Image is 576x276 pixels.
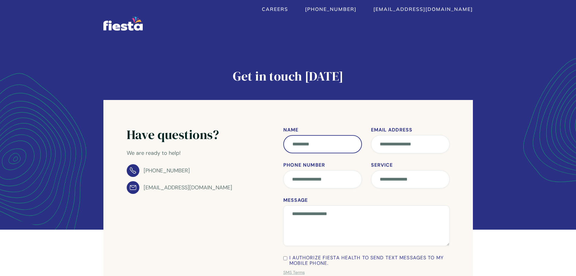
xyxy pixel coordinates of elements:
label: Name [283,127,362,133]
span: I authorize Fiesta Health to send text messages to my mobile phone. [289,255,450,266]
a: [EMAIL_ADDRESS][DOMAIN_NAME] [373,6,473,12]
div: [PHONE_NUMBER] [144,166,190,175]
label: Email Address [371,127,450,133]
a: [PHONE_NUMBER] [305,6,356,12]
input: I authorize Fiesta Health to send text messages to my mobile phone. [283,256,287,260]
label: Phone Number [283,162,362,168]
a: Careers [262,6,288,12]
label: Message [283,198,450,203]
h1: Get in touch [DATE] [103,69,473,83]
a: [EMAIL_ADDRESS][DOMAIN_NAME] [127,181,232,194]
a: home [103,17,143,31]
img: Email Icon - Doctor Webflow Template [127,181,139,194]
p: We are ready to help! [127,148,232,158]
div: [EMAIL_ADDRESS][DOMAIN_NAME] [144,183,232,192]
label: Service [371,162,450,168]
h2: Have questions? [127,127,232,142]
img: Phone Icon - Doctor Webflow Template [127,164,139,177]
a: [PHONE_NUMBER] [127,164,190,177]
